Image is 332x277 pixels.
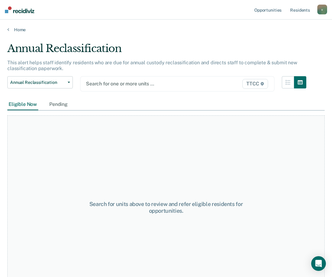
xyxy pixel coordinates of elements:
div: Pending [48,99,69,110]
div: Search for units above to review and refer eligible residents for opportunities. [87,201,245,214]
img: Recidiviz [5,6,34,13]
button: v [317,5,327,14]
div: Eligible Now [7,99,38,110]
span: TTCC [242,79,268,89]
div: Annual Reclassification [7,42,306,60]
p: This alert helps staff identify residents who are due for annual custody reclassification and dir... [7,60,297,71]
div: Open Intercom Messenger [311,256,326,271]
button: Annual Reclassification [7,76,73,88]
span: Annual Reclassification [10,80,65,85]
a: Home [7,27,325,32]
